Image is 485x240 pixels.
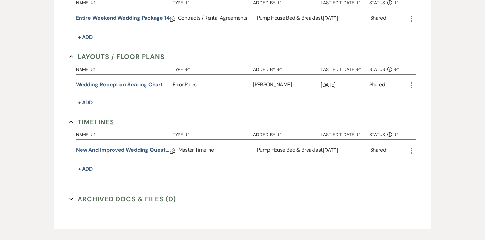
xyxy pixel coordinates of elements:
div: Shared [369,81,385,90]
div: [PERSON_NAME] [253,75,321,96]
p: [DATE] [321,81,369,89]
button: Status [369,62,408,74]
button: Layouts / Floor Plans [69,52,165,62]
div: Pump House Bed & Breakfast [257,140,323,163]
div: Shared [370,14,386,24]
button: Name [76,62,173,74]
span: Status [369,0,385,5]
div: Shared [370,146,386,156]
div: Contracts / Rental Agreements [178,8,257,31]
button: Archived Docs & Files (0) [69,194,176,204]
button: Wedding Reception Seating Chart [76,81,163,89]
span: Status [369,132,385,137]
button: + Add [76,165,95,174]
button: Type [173,62,253,74]
span: + Add [78,165,93,172]
button: Name [76,127,173,139]
span: + Add [78,99,93,106]
a: New and improved Wedding Questionnaire [76,146,170,156]
div: Floor Plans [173,75,253,96]
button: + Add [76,98,95,107]
button: Last Edit Date [321,127,369,139]
button: Added By [253,62,321,74]
button: + Add [76,33,95,42]
button: Status [369,127,408,139]
p: [DATE] [323,146,370,155]
button: Type [173,127,253,139]
button: Added By [253,127,321,139]
span: Status [369,67,385,72]
a: Entire Weekend Wedding Package 14 [76,14,170,24]
div: Master Timeline [178,140,257,163]
p: [DATE] [323,14,370,23]
button: Last Edit Date [321,62,369,74]
span: + Add [78,34,93,41]
button: Timelines [69,117,114,127]
div: Pump House Bed & Breakfast [257,8,323,31]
